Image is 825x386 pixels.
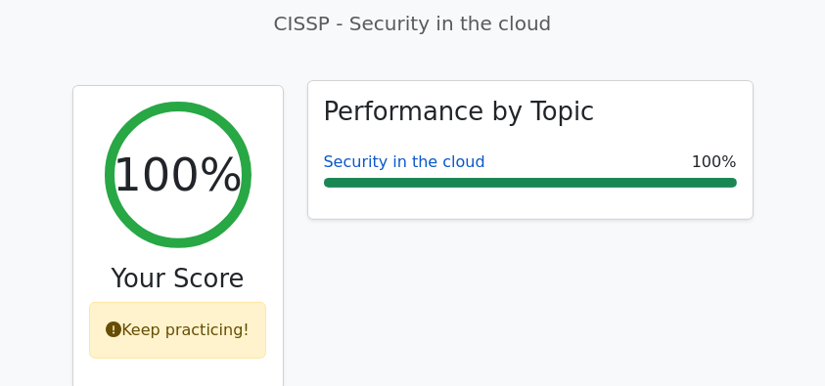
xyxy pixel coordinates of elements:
p: CISSP - Security in the cloud [72,9,754,38]
h2: 100% [113,149,243,203]
h3: Performance by Topic [324,97,595,127]
div: Keep practicing! [89,302,266,359]
h3: Your Score [89,264,267,294]
span: 100% [692,150,737,174]
a: Security in the cloud [324,152,485,171]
